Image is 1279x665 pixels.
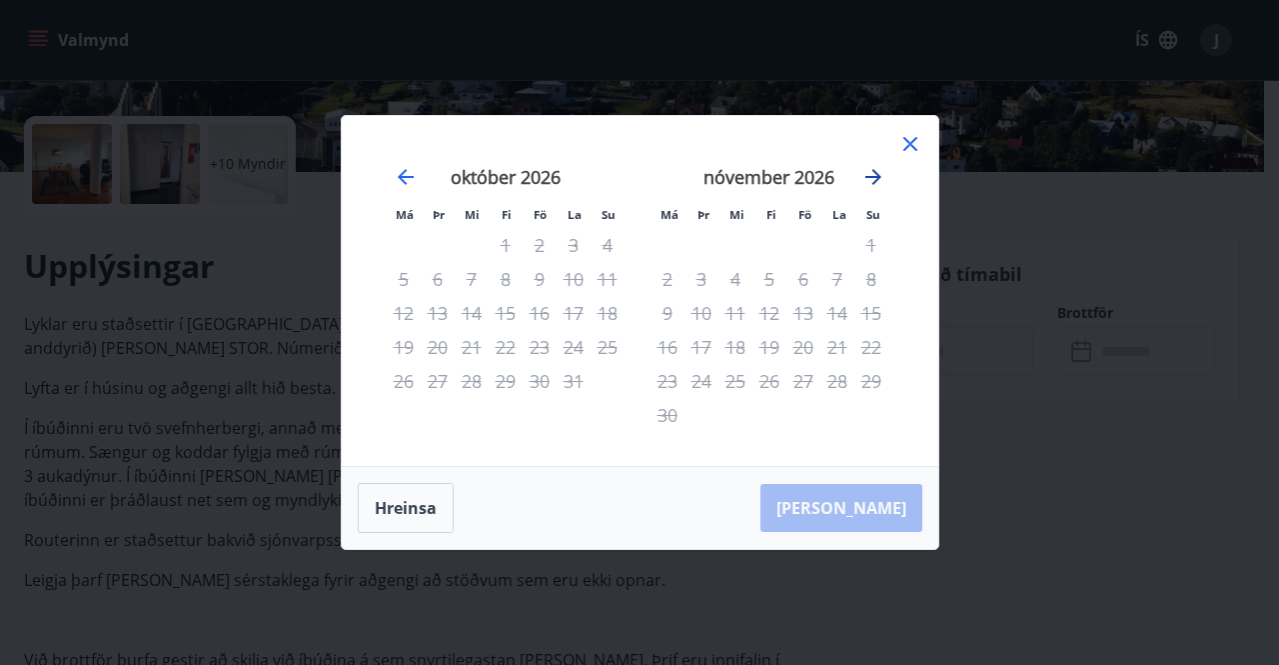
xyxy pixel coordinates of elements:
[455,296,489,330] td: Not available. miðvikudagur, 14. október 2026
[455,330,489,364] td: Not available. miðvikudagur, 21. október 2026
[421,330,455,364] td: Not available. þriðjudagur, 20. október 2026
[866,207,880,222] small: Su
[820,296,854,330] td: Not available. laugardagur, 14. nóvember 2026
[786,364,820,398] td: Not available. föstudagur, 27. nóvember 2026
[387,330,421,364] td: Not available. mánudagur, 19. október 2026
[854,364,888,398] td: Not available. sunnudagur, 29. nóvember 2026
[387,296,421,330] td: Not available. mánudagur, 12. október 2026
[854,228,888,262] td: Not available. sunnudagur, 1. nóvember 2026
[557,262,591,296] td: Not available. laugardagur, 10. október 2026
[387,364,421,398] td: Not available. mánudagur, 26. október 2026
[729,207,744,222] small: Mi
[820,364,854,398] td: Not available. laugardagur, 28. nóvember 2026
[650,398,684,432] td: Not available. mánudagur, 30. nóvember 2026
[421,364,455,398] td: Not available. þriðjudagur, 27. október 2026
[684,364,718,398] td: Not available. þriðjudagur, 24. nóvember 2026
[557,364,591,398] td: Not available. laugardagur, 31. október 2026
[820,262,854,296] td: Not available. laugardagur, 7. nóvember 2026
[523,228,557,262] td: Not available. föstudagur, 2. október 2026
[557,296,591,330] td: Not available. laugardagur, 17. október 2026
[786,262,820,296] td: Not available. föstudagur, 6. nóvember 2026
[489,364,523,398] td: Not available. fimmtudagur, 29. október 2026
[557,330,591,364] td: Not available. laugardagur, 24. október 2026
[650,364,684,398] td: Not available. mánudagur, 23. nóvember 2026
[568,207,582,222] small: La
[451,165,561,189] strong: október 2026
[489,228,523,262] td: Not available. fimmtudagur, 1. október 2026
[358,483,454,533] button: Hreinsa
[697,207,709,222] small: Þr
[752,296,786,330] td: Not available. fimmtudagur, 12. nóvember 2026
[718,364,752,398] td: Not available. miðvikudagur, 25. nóvember 2026
[534,207,547,222] small: Fö
[752,330,786,364] td: Not available. fimmtudagur, 19. nóvember 2026
[591,262,625,296] td: Not available. sunnudagur, 11. október 2026
[861,165,885,189] div: Move forward to switch to the next month.
[523,262,557,296] td: Not available. föstudagur, 9. október 2026
[591,296,625,330] td: Not available. sunnudagur, 18. október 2026
[798,207,811,222] small: Fö
[523,364,557,398] td: Not available. föstudagur, 30. október 2026
[684,330,718,364] td: Not available. þriðjudagur, 17. nóvember 2026
[854,330,888,364] td: Not available. sunnudagur, 22. nóvember 2026
[752,364,786,398] td: Not available. fimmtudagur, 26. nóvember 2026
[832,207,846,222] small: La
[650,296,684,330] td: Not available. mánudagur, 9. nóvember 2026
[684,262,718,296] td: Not available. þriðjudagur, 3. nóvember 2026
[455,262,489,296] td: Not available. miðvikudagur, 7. október 2026
[854,262,888,296] td: Not available. sunnudagur, 8. nóvember 2026
[455,364,489,398] td: Not available. miðvikudagur, 28. október 2026
[591,330,625,364] td: Not available. sunnudagur, 25. október 2026
[502,207,512,222] small: Fi
[684,296,718,330] td: Not available. þriðjudagur, 10. nóvember 2026
[394,165,418,189] div: Move backward to switch to the previous month.
[557,228,591,262] td: Not available. laugardagur, 3. október 2026
[718,262,752,296] td: Not available. miðvikudagur, 4. nóvember 2026
[421,296,455,330] td: Not available. þriðjudagur, 13. október 2026
[489,262,523,296] td: Not available. fimmtudagur, 8. október 2026
[433,207,445,222] small: Þr
[650,330,684,364] td: Not available. mánudagur, 16. nóvember 2026
[766,207,776,222] small: Fi
[366,140,914,442] div: Calendar
[421,262,455,296] td: Not available. þriðjudagur, 6. október 2026
[396,207,414,222] small: Má
[786,296,820,330] td: Not available. föstudagur, 13. nóvember 2026
[465,207,480,222] small: Mi
[591,228,625,262] td: Not available. sunnudagur, 4. október 2026
[786,330,820,364] td: Not available. föstudagur, 20. nóvember 2026
[489,330,523,364] td: Not available. fimmtudagur, 22. október 2026
[523,330,557,364] td: Not available. föstudagur, 23. október 2026
[718,330,752,364] td: Not available. miðvikudagur, 18. nóvember 2026
[820,330,854,364] td: Not available. laugardagur, 21. nóvember 2026
[523,296,557,330] td: Not available. föstudagur, 16. október 2026
[703,165,834,189] strong: nóvember 2026
[718,296,752,330] td: Not available. miðvikudagur, 11. nóvember 2026
[489,296,523,330] td: Not available. fimmtudagur, 15. október 2026
[752,262,786,296] td: Not available. fimmtudagur, 5. nóvember 2026
[387,262,421,296] td: Not available. mánudagur, 5. október 2026
[660,207,678,222] small: Má
[650,262,684,296] td: Not available. mánudagur, 2. nóvember 2026
[854,296,888,330] td: Not available. sunnudagur, 15. nóvember 2026
[602,207,616,222] small: Su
